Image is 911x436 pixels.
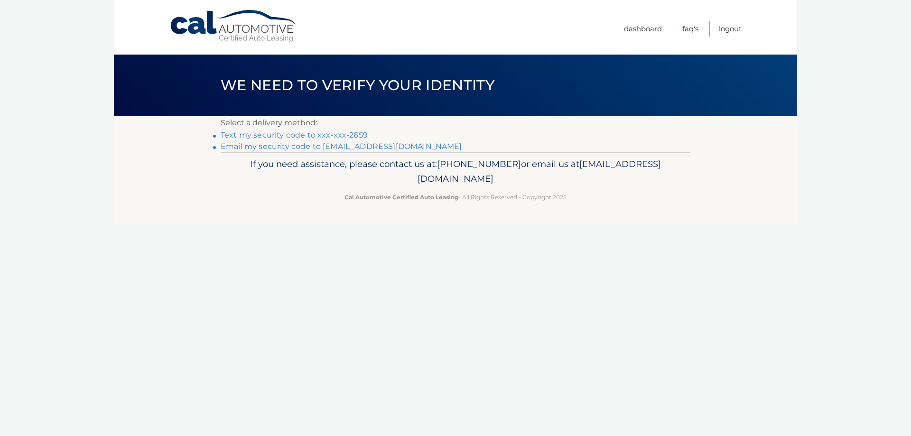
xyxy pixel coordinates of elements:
a: Logout [719,21,742,37]
a: Email my security code to [EMAIL_ADDRESS][DOMAIN_NAME] [221,142,462,151]
p: - All Rights Reserved - Copyright 2025 [227,192,684,202]
p: Select a delivery method: [221,116,690,130]
a: Dashboard [624,21,662,37]
p: If you need assistance, please contact us at: or email us at [227,157,684,187]
span: We need to verify your identity [221,76,494,94]
a: FAQ's [682,21,698,37]
a: Text my security code to xxx-xxx-2659 [221,130,368,139]
a: Cal Automotive [169,9,297,43]
strong: Cal Automotive Certified Auto Leasing [344,194,458,201]
span: [PHONE_NUMBER] [437,158,521,169]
